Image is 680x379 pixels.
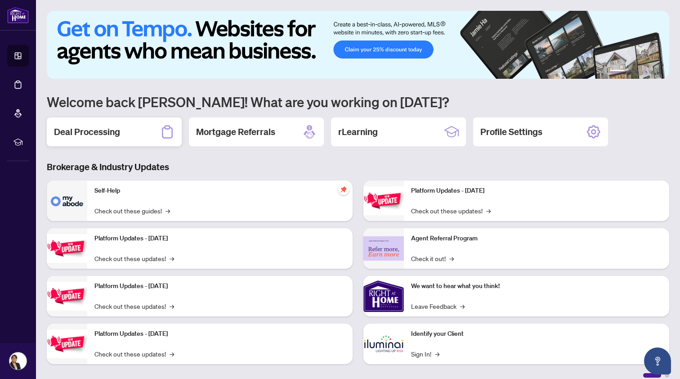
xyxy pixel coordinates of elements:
[47,180,87,221] img: Self-Help
[411,234,662,244] p: Agent Referral Program
[47,329,87,358] img: Platform Updates - July 8, 2025
[363,186,404,215] img: Platform Updates - June 23, 2025
[9,352,27,370] img: Profile Icon
[635,70,639,73] button: 3
[628,70,631,73] button: 2
[642,70,646,73] button: 4
[94,281,345,291] p: Platform Updates - [DATE]
[657,70,660,73] button: 6
[170,253,174,263] span: →
[338,184,349,195] span: pushpin
[363,236,404,261] img: Agent Referral Program
[411,186,662,196] p: Platform Updates - [DATE]
[480,126,542,138] h2: Profile Settings
[170,349,174,359] span: →
[94,329,345,339] p: Platform Updates - [DATE]
[411,253,454,263] a: Check it out!→
[435,349,439,359] span: →
[411,329,662,339] p: Identify your Client
[7,7,29,23] img: logo
[411,301,465,311] a: Leave Feedback→
[449,253,454,263] span: →
[644,347,671,374] button: Open asap
[94,206,170,216] a: Check out these guides!→
[94,301,174,311] a: Check out these updates!→
[610,70,624,73] button: 1
[411,206,491,216] a: Check out these updates!→
[411,349,439,359] a: Sign In!→
[94,234,345,244] p: Platform Updates - [DATE]
[170,301,174,311] span: →
[411,281,662,291] p: We want to hear what you think!
[166,206,170,216] span: →
[94,186,345,196] p: Self-Help
[338,126,378,138] h2: rLearning
[649,70,653,73] button: 5
[363,276,404,316] img: We want to hear what you think!
[363,324,404,364] img: Identify your Client
[47,161,669,173] h3: Brokerage & Industry Updates
[47,11,669,79] img: Slide 0
[196,126,275,138] h2: Mortgage Referrals
[47,93,669,110] h1: Welcome back [PERSON_NAME]! What are you working on [DATE]?
[47,282,87,310] img: Platform Updates - July 21, 2025
[94,349,174,359] a: Check out these updates!→
[460,301,465,311] span: →
[54,126,120,138] h2: Deal Processing
[47,234,87,262] img: Platform Updates - September 16, 2025
[486,206,491,216] span: →
[94,253,174,263] a: Check out these updates!→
